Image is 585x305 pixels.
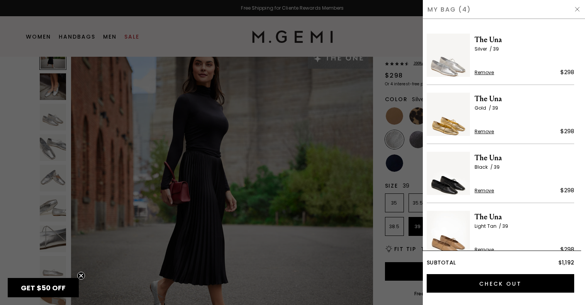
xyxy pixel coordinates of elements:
[560,186,574,195] div: $298
[560,127,574,136] div: $298
[475,69,494,76] span: Remove
[77,272,85,280] button: Close teaser
[475,164,494,170] span: Black
[560,68,574,77] div: $298
[8,278,79,297] div: GET $50 OFFClose teaser
[475,188,494,194] span: Remove
[492,105,498,111] span: 39
[475,105,492,111] span: Gold
[427,152,470,195] img: The Una
[21,283,66,293] span: GET $50 OFF
[475,152,574,164] span: The Una
[475,247,494,253] span: Remove
[427,211,470,254] img: The Una
[427,93,470,136] img: The Una
[475,34,574,46] span: The Una
[427,259,456,266] span: Subtotal
[475,129,494,135] span: Remove
[475,223,502,229] span: Light Tan
[558,259,575,266] span: $1,192
[560,245,574,254] div: $298
[475,211,574,223] span: The Una
[427,274,574,293] input: Check Out
[502,223,508,229] span: 39
[475,46,493,52] span: Silver
[493,46,499,52] span: 39
[574,6,580,12] img: Hide Drawer
[427,34,470,77] img: The Una
[475,93,574,105] span: The Una
[494,164,500,170] span: 39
